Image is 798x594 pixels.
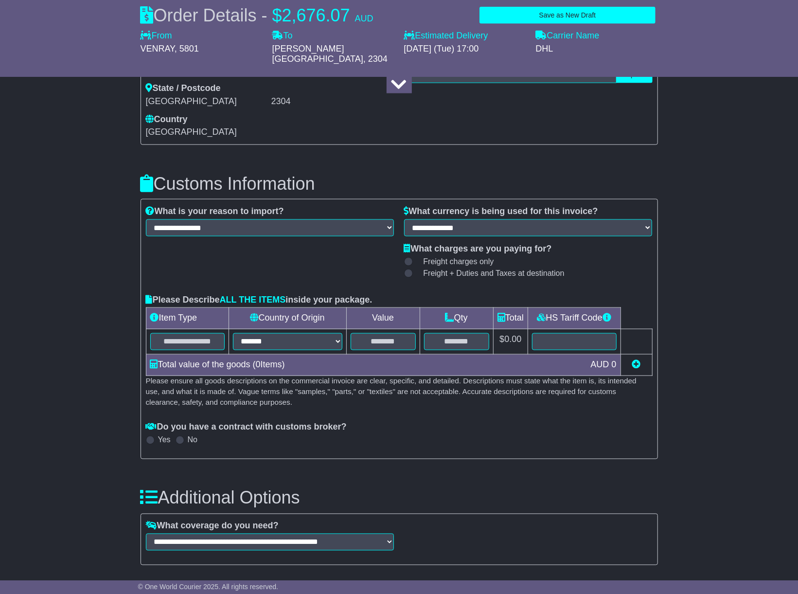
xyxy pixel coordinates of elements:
[146,521,279,532] label: What coverage do you need?
[138,583,279,591] span: © One World Courier 2025. All rights reserved.
[272,44,363,64] span: [PERSON_NAME][GEOGRAPHIC_DATA]
[146,377,637,406] small: Please ensure all goods descriptions on the commercial invoice are clear, specific, and detailed....
[158,435,171,445] label: Yes
[632,360,641,370] a: Add new item
[420,308,493,329] td: Qty
[145,359,586,372] div: Total value of the goods ( Items)
[404,244,552,254] label: What charges are you paying for?
[404,206,598,217] label: What currency is being used for this invoice?
[188,435,197,445] label: No
[355,14,373,23] span: AUD
[479,7,655,24] button: Save as New Draft
[404,31,526,41] label: Estimated Delivery
[141,31,172,41] label: From
[504,335,521,344] span: 0.00
[272,5,282,25] span: $
[493,329,528,355] td: $
[256,360,261,370] span: 0
[282,5,350,25] span: 2,676.07
[404,44,526,54] div: [DATE] (Tue) 17:00
[271,96,394,107] div: 2304
[590,360,609,370] span: AUD
[146,127,237,137] span: [GEOGRAPHIC_DATA]
[141,174,658,194] h3: Customs Information
[146,308,229,329] td: Item Type
[611,360,616,370] span: 0
[220,295,286,305] span: ALL THE ITEMS
[493,308,528,329] td: Total
[229,308,346,329] td: Country of Origin
[141,5,373,26] div: Order Details -
[536,44,658,54] div: DHL
[411,257,494,266] label: Freight charges only
[141,44,175,54] span: VENRAY
[146,83,221,94] label: State / Postcode
[175,44,199,54] span: , 5801
[424,269,565,278] span: Freight + Duties and Taxes at destination
[141,488,658,508] h3: Additional Options
[146,206,284,217] label: What is your reason to import?
[272,31,293,41] label: To
[146,295,372,306] label: Please Describe inside your package.
[363,54,388,64] span: , 2304
[146,114,188,125] label: Country
[346,308,420,329] td: Value
[528,308,621,329] td: HS Tariff Code
[146,422,347,433] label: Do you have a contract with customs broker?
[146,96,269,107] div: [GEOGRAPHIC_DATA]
[536,31,600,41] label: Carrier Name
